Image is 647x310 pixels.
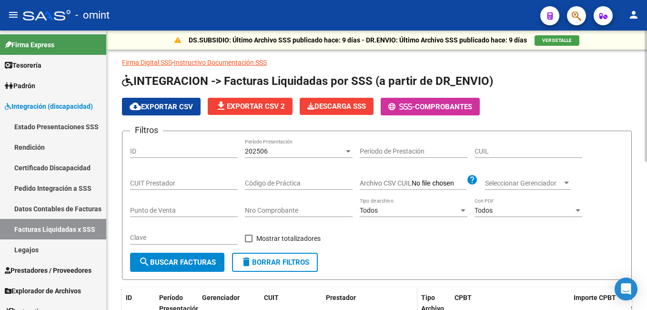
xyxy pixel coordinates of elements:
[122,57,632,68] p: -
[300,98,374,115] button: Descarga SSS
[5,286,81,296] span: Explorador de Archivos
[122,98,201,115] button: Exportar CSV
[5,101,93,112] span: Integración (discapacidad)
[130,253,224,272] button: Buscar Facturas
[139,256,150,268] mat-icon: search
[388,103,415,111] span: -
[360,207,378,214] span: Todos
[412,179,466,188] input: Archivo CSV CUIL
[208,98,293,115] button: Exportar CSV 2
[189,35,527,45] p: DS.SUBSIDIO: Último Archivo SSS publicado hace: 9 días - DR.ENVIO: Último Archivo SSS publicado h...
[5,265,91,276] span: Prestadores / Proveedores
[139,258,216,267] span: Buscar Facturas
[542,38,572,43] span: VER DETALLE
[5,81,35,91] span: Padrón
[5,40,54,50] span: Firma Express
[202,294,240,301] span: Gerenciador
[8,9,19,21] mat-icon: menu
[241,256,252,268] mat-icon: delete
[264,294,279,301] span: CUIT
[130,124,163,137] h3: Filtros
[215,102,285,111] span: Exportar CSV 2
[360,179,412,187] span: Archivo CSV CUIL
[455,294,472,301] span: CPBT
[415,103,472,111] span: Comprobantes
[126,294,132,301] span: ID
[75,5,110,26] span: - omint
[300,98,374,115] app-download-masive: Descarga masiva de comprobantes (adjuntos)
[130,103,193,111] span: Exportar CSV
[615,278,637,300] div: Open Intercom Messenger
[122,59,172,66] a: Firma Digital SSS
[475,207,493,214] span: Todos
[485,179,562,187] span: Seleccionar Gerenciador
[256,233,321,244] span: Mostrar totalizadores
[215,100,227,112] mat-icon: file_download
[174,59,267,66] a: Instructivo Documentación SSS
[628,9,639,21] mat-icon: person
[381,98,480,115] button: -Comprobantes
[5,60,41,71] span: Tesorería
[307,102,366,111] span: Descarga SSS
[574,294,616,301] span: Importe CPBT
[245,147,268,155] span: 202506
[535,35,579,46] button: VER DETALLE
[466,174,478,186] mat-icon: help
[232,253,318,272] button: Borrar Filtros
[326,294,356,301] span: Prestador
[122,74,493,88] span: INTEGRACION -> Facturas Liquidadas por SSS (a partir de DR_ENVIO)
[130,101,141,112] mat-icon: cloud_download
[241,258,309,267] span: Borrar Filtros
